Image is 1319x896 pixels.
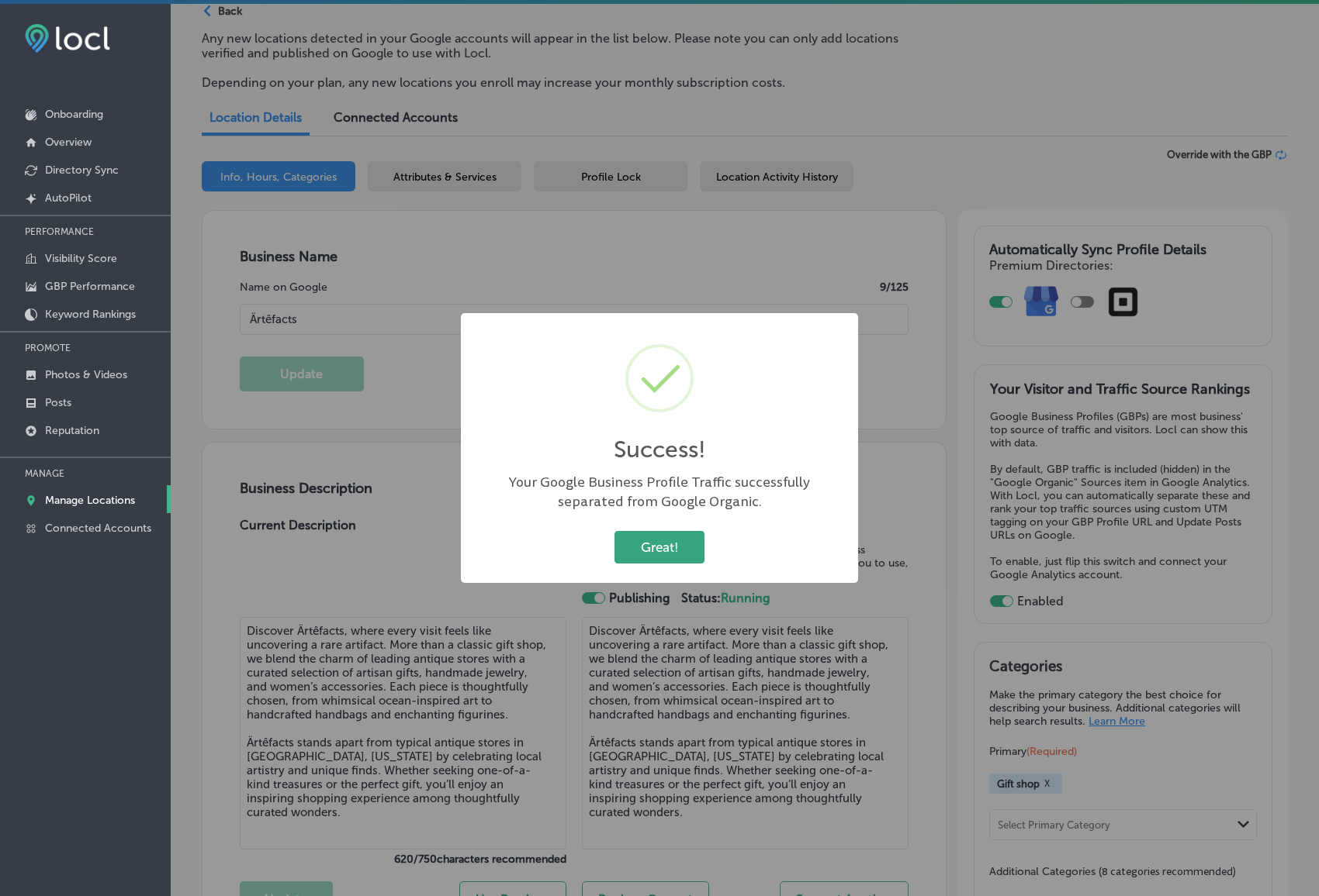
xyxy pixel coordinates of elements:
[45,522,151,535] p: Connected Accounts
[45,191,92,205] p: AutoPilot
[45,280,135,293] p: GBP Performance
[45,424,99,437] p: Reputation
[476,473,843,512] div: Your Google Business Profile Traffic successfully separated from Google Organic.
[45,396,71,409] p: Posts
[45,164,119,177] p: Directory Sync
[614,436,706,464] h2: Success!
[45,494,135,507] p: Manage Locations
[45,252,117,265] p: Visibility Score
[614,531,705,563] button: Great!
[45,368,127,381] p: Photos & Videos
[45,308,136,321] p: Keyword Rankings
[45,108,103,121] p: Onboarding
[25,24,110,53] img: fda3e92497d09a02dc62c9cd864e3231.png
[45,136,92,149] p: Overview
